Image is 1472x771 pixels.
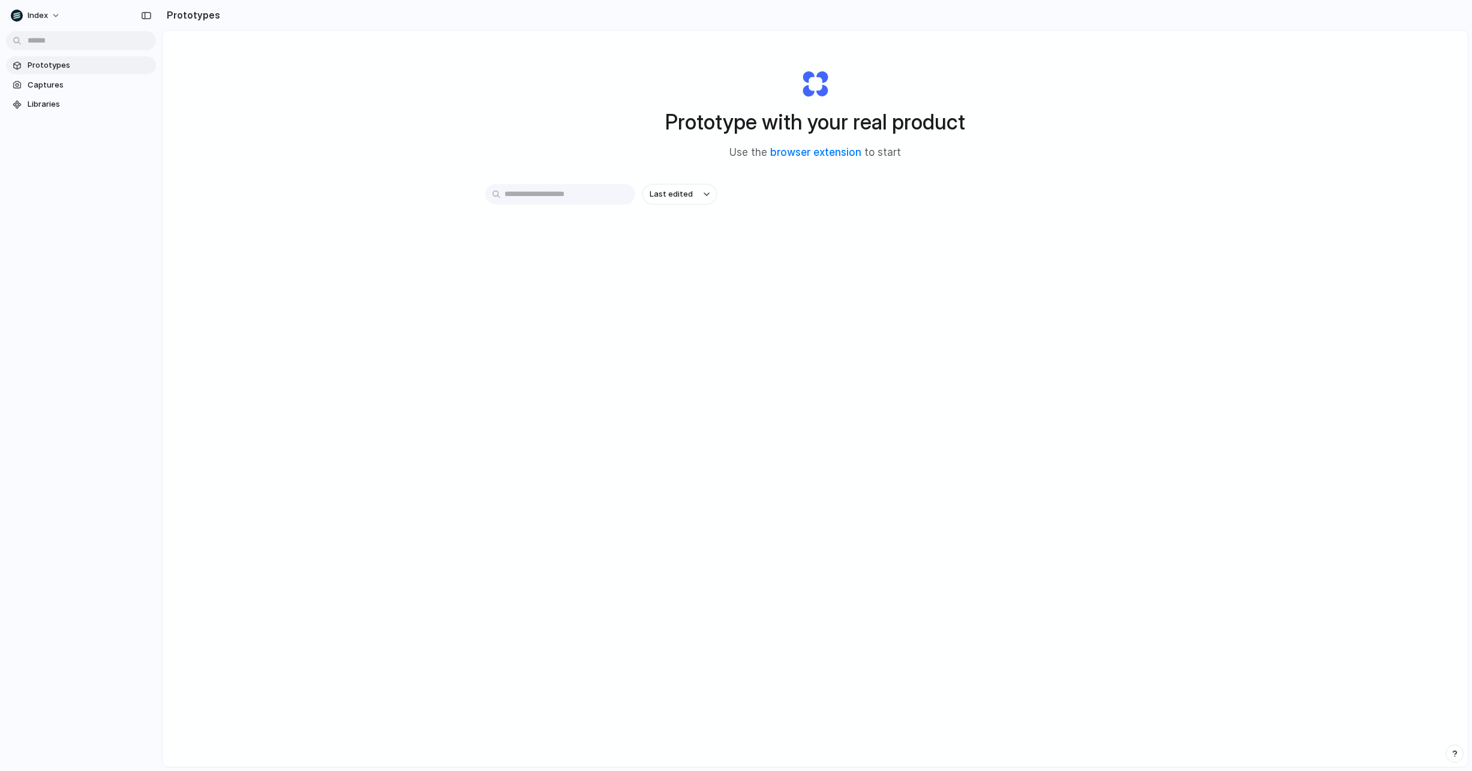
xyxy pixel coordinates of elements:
[6,56,156,74] a: Prototypes
[162,8,220,22] h2: Prototypes
[6,95,156,113] a: Libraries
[6,6,67,25] button: Index
[770,146,861,158] a: browser extension
[6,76,156,94] a: Captures
[729,145,901,161] span: Use the to start
[650,188,693,200] span: Last edited
[665,106,965,138] h1: Prototype with your real product
[28,98,151,110] span: Libraries
[28,79,151,91] span: Captures
[28,10,48,22] span: Index
[642,184,717,204] button: Last edited
[28,59,151,71] span: Prototypes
